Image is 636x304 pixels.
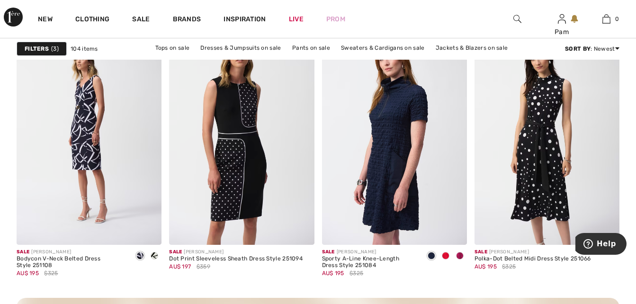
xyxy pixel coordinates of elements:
a: Clothing [75,15,109,25]
span: $359 [197,262,210,271]
div: Bodycon V-Neck Belted Dress Style 251108 [17,256,125,269]
img: My Info [558,13,566,25]
a: New [38,15,53,25]
img: My Bag [602,13,610,25]
div: Vanilla/Midnight Blue [147,249,161,264]
span: Sale [475,249,487,255]
img: Bodycon V-Neck Belted Dress Style 251108. Midnight Blue/Vanilla [17,27,161,245]
span: AU$ 195 [17,270,39,277]
span: AU$ 197 [169,263,191,270]
div: Polka-Dot Belted Midi Dress Style 251066 [475,256,591,262]
strong: Sort By [565,45,591,52]
a: Outerwear on sale [325,54,386,66]
div: Radiant red [439,249,453,264]
img: Dot Print Sleeveless Sheath Dress Style 251094. Black/Vanilla [169,27,314,245]
a: Skirts on sale [277,54,323,66]
span: Inspiration [224,15,266,25]
span: AU$ 195 [322,270,344,277]
span: 0 [615,15,619,23]
a: Sweaters & Cardigans on sale [336,42,429,54]
span: Sale [322,249,335,255]
div: Dot Print Sleeveless Sheath Dress Style 251094 [169,256,303,262]
a: Sale [132,15,150,25]
img: Polka-Dot Belted Midi Dress Style 251066. Black/Vanilla [475,27,619,245]
iframe: Opens a widget where you can find more information [575,233,627,257]
a: 0 [584,13,628,25]
a: Dresses & Jumpsuits on sale [196,42,286,54]
span: $325 [349,269,363,277]
a: Jackets & Blazers on sale [431,42,513,54]
div: [PERSON_NAME] [322,249,417,256]
a: Live [289,14,304,24]
a: Brands [173,15,201,25]
div: [PERSON_NAME] [475,249,591,256]
div: Geranium [453,249,467,264]
img: 1ère Avenue [4,8,23,27]
div: : Newest [565,45,619,53]
span: $325 [502,262,516,271]
div: Midnight Blue/Vanilla [133,249,147,264]
span: $325 [44,269,58,277]
a: Sign In [558,14,566,23]
div: Sporty A-Line Knee-Length Dress Style 251084 [322,256,417,269]
a: Tops on sale [151,42,195,54]
div: [PERSON_NAME] [169,249,303,256]
img: Sporty A-Line Knee-Length Dress Style 251084. Midnight Blue [322,27,467,245]
img: search the website [513,13,521,25]
div: Pam [540,27,583,37]
span: AU$ 195 [475,263,497,270]
span: Sale [17,249,29,255]
span: 104 items [71,45,98,53]
span: 3 [51,45,59,53]
div: Midnight Blue [424,249,439,264]
strong: Filters [25,45,49,53]
a: Pants on sale [287,42,335,54]
div: [PERSON_NAME] [17,249,125,256]
span: Sale [169,249,182,255]
a: Prom [326,14,345,24]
